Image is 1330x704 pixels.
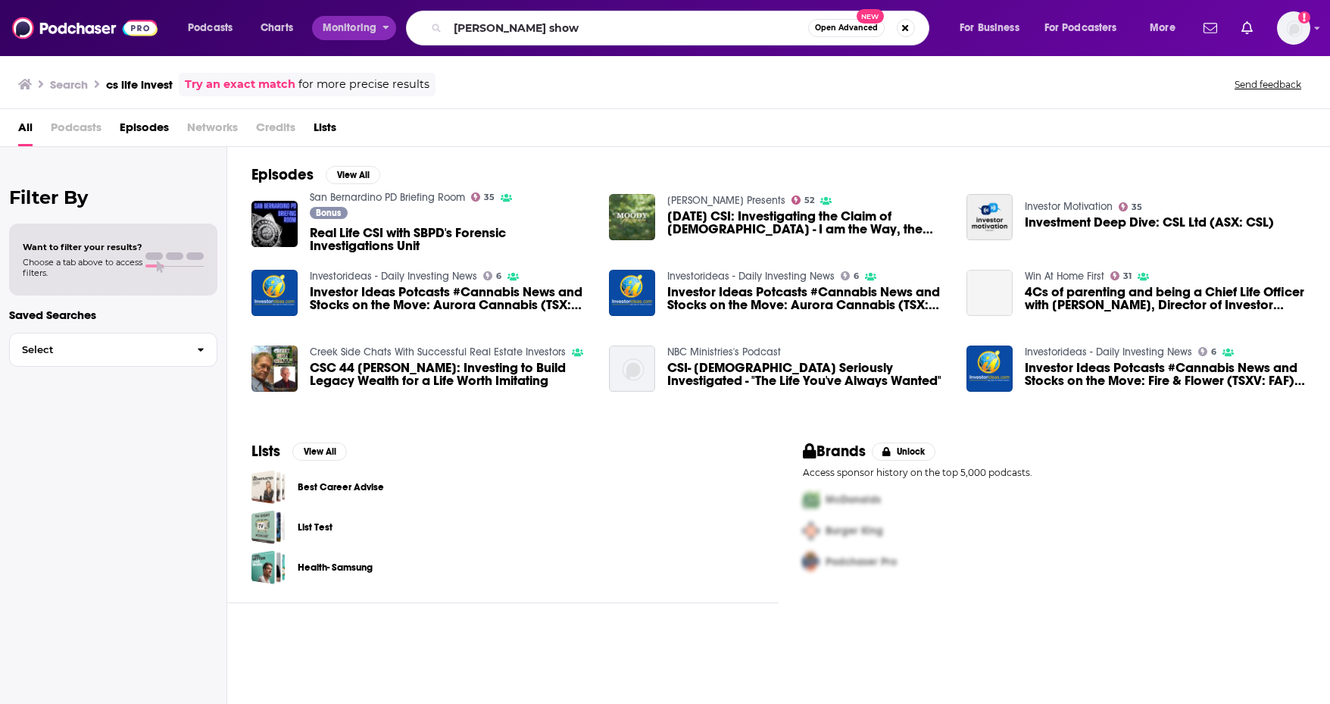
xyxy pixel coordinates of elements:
h3: Search [50,77,88,92]
a: Charts [251,16,302,40]
a: 6 [1198,347,1217,356]
a: Creek Side Chats With Successful Real Estate Investors [310,346,566,358]
span: Open Advanced [815,24,878,32]
img: CSI- Christianity Seriously Investigated - "The Life You've Always Wanted" [609,346,655,392]
span: 6 [1211,349,1216,355]
img: User Profile [1277,11,1310,45]
button: Send feedback [1230,78,1306,91]
a: Real Life CSI with SBPD's Forensic Investigations Unit [251,201,298,247]
h2: Brands [803,442,866,461]
a: Show notifications dropdown [1197,15,1223,41]
a: 35 [1119,202,1143,211]
a: Episodes [120,115,169,146]
a: Investor Ideas Potcasts #Cannabis News and Stocks on the Move: Aurora Cannabis (TSX: ACB) (NYSE: ... [667,286,948,311]
img: Investor Ideas Potcasts #Cannabis News and Stocks on the Move: Aurora Cannabis (TSX: ACB) (NYSE: ... [609,270,655,316]
span: Podcasts [51,115,101,146]
span: Investor Ideas Potcasts #Cannabis News and Stocks on the Move: Fire & Flower (TSXV: FAF), Grown R... [1025,361,1306,387]
a: 31 [1110,271,1132,280]
span: Credits [256,115,295,146]
a: 52 [791,196,815,205]
a: Investor Motivation [1025,200,1113,213]
a: Moody Presents [667,194,785,207]
a: CSI- Christianity Seriously Investigated - "The Life You've Always Wanted" [667,361,948,387]
span: New [857,9,884,23]
img: Second Pro Logo [797,515,826,546]
button: View All [292,443,347,461]
h2: Filter By [9,186,217,208]
span: For Podcasters [1044,17,1117,39]
a: Lists [314,115,336,146]
p: Saved Searches [9,308,217,322]
a: List Test [298,519,332,536]
span: For Business [960,17,1019,39]
span: McDonalds [826,493,881,506]
span: 35 [1132,204,1142,211]
a: 6 [483,271,502,280]
button: View All [326,166,380,184]
a: 2022-12-10 CSI: Investigating the Claim of Christ - I am the Way, the Truth and the Life [667,210,948,236]
a: ListsView All [251,442,347,461]
a: Investment Deep Dive: CSL Ltd (ASX: CSL) [1025,216,1274,229]
img: Podchaser - Follow, Share and Rate Podcasts [12,14,158,42]
button: open menu [177,16,252,40]
a: Real Life CSI with SBPD's Forensic Investigations Unit [310,227,591,252]
span: Select [10,345,185,355]
a: Best Career Advise [251,470,286,504]
h2: Lists [251,442,280,461]
span: More [1150,17,1175,39]
img: Investor Ideas Potcasts #Cannabis News and Stocks on the Move: Aurora Cannabis (TSX: ACB) (NYSE: ... [251,270,298,316]
button: open menu [1035,16,1139,40]
a: Best Career Advise [298,479,384,496]
span: 6 [854,273,859,280]
span: [DATE] CSI: Investigating the Claim of [DEMOGRAPHIC_DATA] - I am the Way, the Truth and the Life [667,210,948,236]
h2: Episodes [251,165,314,184]
a: CSC 44 Terry Moore: Investing to Build Legacy Wealth for a Life Worth Imitating [251,346,298,392]
p: Access sponsor history on the top 5,000 podcasts. [803,467,1306,478]
span: CSI- [DEMOGRAPHIC_DATA] Seriously Investigated - "The Life You've Always Wanted" [667,361,948,387]
span: 4Cs of parenting and being a Chief Life Officer with [PERSON_NAME], Director of Investor Relation... [1025,286,1306,311]
a: CSC 44 Terry Moore: Investing to Build Legacy Wealth for a Life Worth Imitating [310,361,591,387]
span: Bonus [316,208,341,217]
a: San Bernardino PD Briefing Room [310,191,465,204]
span: 52 [804,197,814,204]
span: 6 [496,273,501,280]
img: 2022-12-10 CSI: Investigating the Claim of Christ - I am the Way, the Truth and the Life [609,194,655,240]
button: Select [9,333,217,367]
a: 4Cs of parenting and being a Chief Life Officer with Steve Seifert, Director of Investor Relation... [1025,286,1306,311]
span: Burger King [826,524,883,537]
a: Try an exact match [185,76,295,93]
button: Open AdvancedNew [808,19,885,37]
a: EpisodesView All [251,165,380,184]
span: CSC 44 [PERSON_NAME]: Investing to Build Legacy Wealth for a Life Worth Imitating [310,361,591,387]
span: 31 [1123,273,1132,280]
input: Search podcasts, credits, & more... [448,16,808,40]
span: Networks [187,115,238,146]
img: Investor Ideas Potcasts #Cannabis News and Stocks on the Move: Fire & Flower (TSXV: FAF), Grown R... [966,346,1013,392]
a: Investorideas - Daily Investing News [1025,346,1192,358]
a: 6 [841,271,860,280]
span: Monitoring [323,17,376,39]
a: Investorideas - Daily Investing News [310,270,477,283]
a: Health- Samsung [251,550,286,584]
span: for more precise results [298,76,429,93]
span: 35 [484,194,495,201]
button: open menu [1139,16,1194,40]
span: All [18,115,33,146]
span: Logged in as patiencebaldacci [1277,11,1310,45]
a: List Test [251,510,286,544]
button: Show profile menu [1277,11,1310,45]
img: Investment Deep Dive: CSL Ltd (ASX: CSL) [966,194,1013,240]
a: Investor Ideas Potcasts #Cannabis News and Stocks on the Move: Aurora Cannabis (TSX: ACB) (NYSE: ... [310,286,591,311]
